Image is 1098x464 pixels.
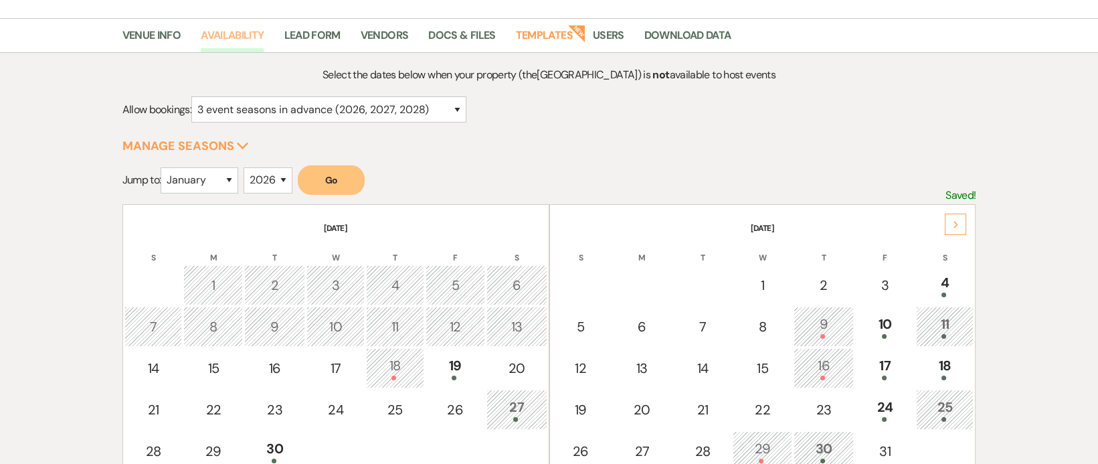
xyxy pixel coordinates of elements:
[183,236,243,264] th: M
[314,400,357,420] div: 24
[494,397,540,422] div: 27
[923,314,967,339] div: 11
[801,314,847,339] div: 9
[681,400,725,420] div: 21
[612,236,672,264] th: M
[551,206,974,234] th: [DATE]
[201,27,264,52] a: Availability
[494,358,540,378] div: 20
[191,317,236,337] div: 8
[366,236,424,264] th: T
[132,441,175,461] div: 28
[593,27,624,52] a: Users
[740,358,785,378] div: 15
[191,400,236,420] div: 22
[494,275,540,295] div: 6
[252,317,298,337] div: 9
[923,356,967,380] div: 18
[433,356,478,380] div: 19
[244,236,305,264] th: T
[252,439,298,463] div: 30
[681,358,725,378] div: 14
[801,275,847,295] div: 2
[433,317,478,337] div: 12
[567,23,586,42] strong: New
[801,439,847,463] div: 30
[428,27,495,52] a: Docs & Files
[122,27,181,52] a: Venue Info
[801,400,847,420] div: 23
[559,317,604,337] div: 5
[619,400,665,420] div: 20
[619,317,665,337] div: 6
[733,236,792,264] th: W
[494,317,540,337] div: 13
[433,275,478,295] div: 5
[740,275,785,295] div: 1
[644,27,731,52] a: Download Data
[191,441,236,461] div: 29
[284,27,340,52] a: Lead Form
[916,236,974,264] th: S
[551,236,611,264] th: S
[132,400,175,420] div: 21
[862,275,907,295] div: 3
[681,317,725,337] div: 7
[252,358,298,378] div: 16
[794,236,854,264] th: T
[559,358,604,378] div: 12
[681,441,725,461] div: 28
[132,358,175,378] div: 14
[252,275,298,295] div: 2
[373,317,417,337] div: 11
[740,439,785,463] div: 29
[486,236,547,264] th: S
[122,102,191,117] span: Allow bookings:
[619,441,665,461] div: 27
[740,400,785,420] div: 22
[122,140,249,152] button: Manage Seasons
[862,314,907,339] div: 10
[229,66,869,84] p: Select the dates below when your property (the [GEOGRAPHIC_DATA] ) is available to host events
[516,27,573,52] a: Templates
[314,358,357,378] div: 17
[619,358,665,378] div: 13
[373,400,417,420] div: 25
[124,206,547,234] th: [DATE]
[433,400,478,420] div: 26
[252,400,298,420] div: 23
[314,317,357,337] div: 10
[298,165,365,195] button: Go
[426,236,485,264] th: F
[314,275,357,295] div: 3
[559,400,604,420] div: 19
[373,275,417,295] div: 4
[191,358,236,378] div: 15
[559,441,604,461] div: 26
[191,275,236,295] div: 1
[361,27,409,52] a: Vendors
[862,441,907,461] div: 31
[923,397,967,422] div: 25
[945,187,976,204] p: Saved!
[124,236,183,264] th: S
[855,236,915,264] th: F
[122,173,161,187] span: Jump to:
[373,356,417,380] div: 18
[652,68,669,82] strong: not
[862,356,907,380] div: 17
[801,356,847,380] div: 16
[674,236,732,264] th: T
[923,273,967,297] div: 4
[862,397,907,422] div: 24
[306,236,365,264] th: W
[740,317,785,337] div: 8
[132,317,175,337] div: 7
